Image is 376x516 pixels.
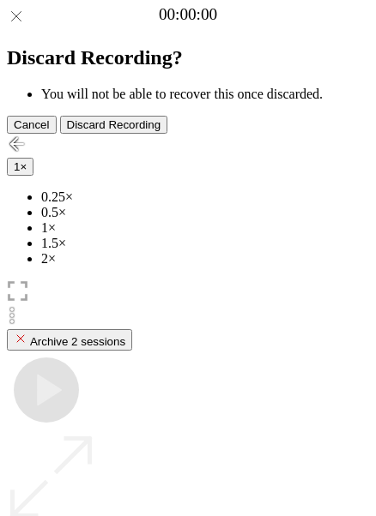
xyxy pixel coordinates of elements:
button: Archive 2 sessions [7,329,132,351]
div: Archive 2 sessions [14,332,125,348]
button: 1× [7,158,33,176]
li: You will not be able to recover this once discarded. [41,87,369,102]
a: 00:00:00 [159,5,217,24]
li: 0.25× [41,189,369,205]
li: 1.5× [41,236,369,251]
li: 1× [41,220,369,236]
h2: Discard Recording? [7,46,369,69]
li: 0.5× [41,205,369,220]
button: Discard Recording [60,116,168,134]
button: Cancel [7,116,57,134]
li: 2× [41,251,369,267]
span: 1 [14,160,20,173]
